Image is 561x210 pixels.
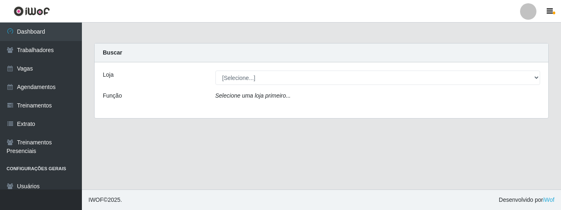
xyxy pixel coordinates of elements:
[88,196,104,203] span: IWOF
[88,196,122,204] span: © 2025 .
[103,49,122,56] strong: Buscar
[103,91,122,100] label: Função
[215,92,291,99] i: Selecione uma loja primeiro...
[103,71,113,79] label: Loja
[14,6,50,16] img: CoreUI Logo
[499,196,554,204] span: Desenvolvido por
[543,196,554,203] a: iWof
